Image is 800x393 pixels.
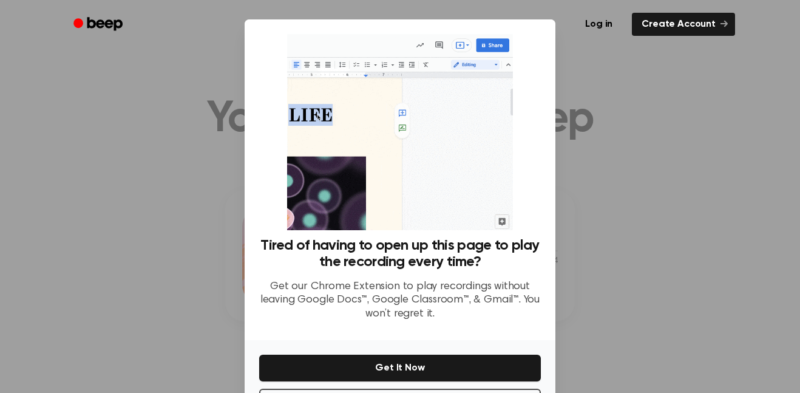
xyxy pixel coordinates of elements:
[65,13,134,36] a: Beep
[259,355,541,381] button: Get It Now
[287,34,512,230] img: Beep extension in action
[259,280,541,321] p: Get our Chrome Extension to play recordings without leaving Google Docs™, Google Classroom™, & Gm...
[573,10,625,38] a: Log in
[259,238,541,270] h3: Tired of having to open up this page to play the recording every time?
[632,13,735,36] a: Create Account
